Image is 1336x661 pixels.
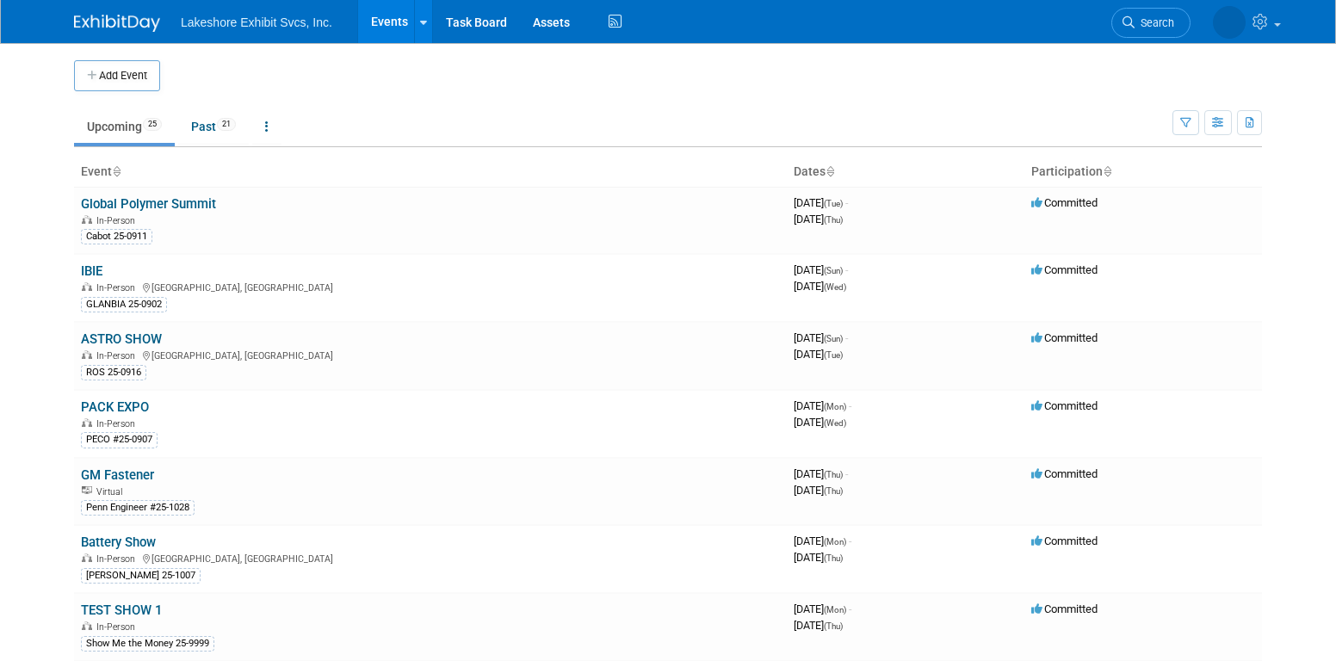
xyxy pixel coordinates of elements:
span: - [845,196,848,209]
div: [GEOGRAPHIC_DATA], [GEOGRAPHIC_DATA] [81,280,780,293]
a: Global Polymer Summit [81,196,216,212]
a: GM Fastener [81,467,154,483]
div: PECO #25-0907 [81,432,158,448]
span: (Thu) [824,470,843,479]
span: (Thu) [824,486,843,496]
span: - [849,602,851,615]
a: Battery Show [81,534,156,550]
a: Past21 [178,110,249,143]
a: PACK EXPO [81,399,149,415]
span: Search [1135,16,1174,29]
span: [DATE] [794,331,848,344]
span: In-Person [96,215,140,226]
a: Sort by Start Date [826,164,834,178]
span: Committed [1031,467,1098,480]
span: Committed [1031,602,1098,615]
div: GLANBIA 25-0902 [81,297,167,312]
span: [DATE] [794,263,848,276]
span: (Sun) [824,334,843,343]
div: ROS 25-0916 [81,365,146,380]
div: [GEOGRAPHIC_DATA], [GEOGRAPHIC_DATA] [81,551,780,565]
span: (Wed) [824,418,846,428]
a: Sort by Participation Type [1103,164,1111,178]
div: [GEOGRAPHIC_DATA], [GEOGRAPHIC_DATA] [81,348,780,361]
th: Participation [1024,158,1262,187]
span: Committed [1031,331,1098,344]
span: [DATE] [794,467,848,480]
span: Committed [1031,399,1098,412]
span: - [845,263,848,276]
span: Committed [1031,534,1098,547]
span: (Mon) [824,537,846,547]
img: MICHELLE MOYA [1213,6,1246,39]
a: Sort by Event Name [112,164,121,178]
th: Dates [787,158,1024,187]
a: IBIE [81,263,102,279]
img: In-Person Event [82,350,92,359]
span: Lakeshore Exhibit Svcs, Inc. [181,15,332,29]
button: Add Event [74,60,160,91]
span: (Thu) [824,621,843,631]
span: [DATE] [794,551,843,564]
span: [DATE] [794,602,851,615]
span: In-Person [96,553,140,565]
span: (Mon) [824,402,846,411]
span: [DATE] [794,534,851,547]
span: [DATE] [794,399,851,412]
img: Virtual Event [82,486,92,495]
img: In-Person Event [82,282,92,291]
span: (Thu) [824,215,843,225]
span: 21 [217,118,236,131]
span: [DATE] [794,280,846,293]
span: - [845,331,848,344]
span: [DATE] [794,196,848,209]
span: Committed [1031,196,1098,209]
span: [DATE] [794,213,843,225]
span: In-Person [96,621,140,633]
span: [DATE] [794,484,843,497]
span: In-Person [96,418,140,429]
span: (Tue) [824,199,843,208]
span: Committed [1031,263,1098,276]
span: [DATE] [794,348,843,361]
div: Cabot 25-0911 [81,229,152,244]
div: Penn Engineer #25-1028 [81,500,195,516]
img: In-Person Event [82,418,92,427]
span: In-Person [96,282,140,293]
a: Upcoming25 [74,110,175,143]
span: 25 [143,118,162,131]
a: TEST SHOW 1 [81,602,162,618]
div: [PERSON_NAME] 25-1007 [81,568,201,584]
a: ASTRO SHOW [81,331,162,347]
span: [DATE] [794,619,843,632]
span: (Tue) [824,350,843,360]
span: Virtual [96,486,127,497]
span: (Sun) [824,266,843,275]
div: Show Me the Money 25-9999 [81,636,214,652]
span: In-Person [96,350,140,361]
span: (Thu) [824,553,843,563]
a: Search [1111,8,1191,38]
span: - [849,399,851,412]
th: Event [74,158,787,187]
span: (Wed) [824,282,846,292]
img: In-Person Event [82,553,92,562]
img: In-Person Event [82,215,92,224]
img: In-Person Event [82,621,92,630]
span: - [845,467,848,480]
span: - [849,534,851,547]
span: (Mon) [824,605,846,615]
span: [DATE] [794,416,846,429]
img: ExhibitDay [74,15,160,32]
